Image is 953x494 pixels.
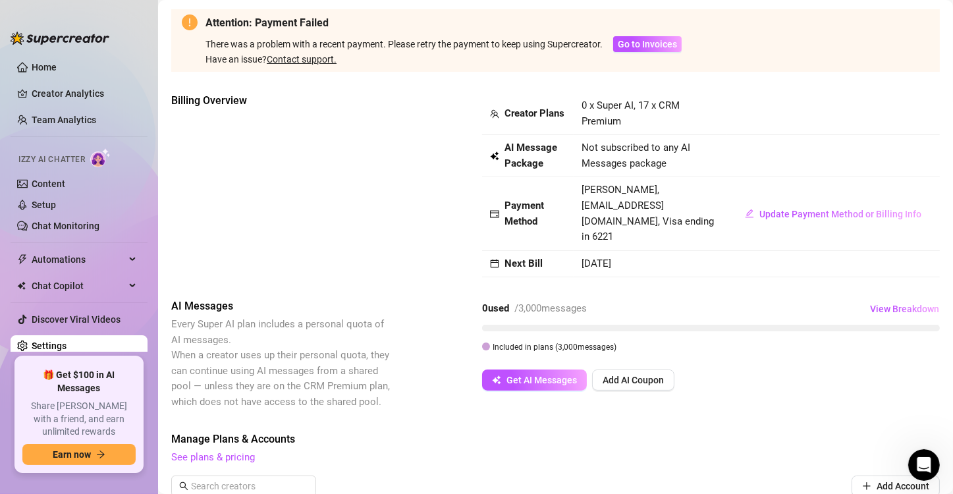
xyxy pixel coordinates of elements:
[603,375,664,385] span: Add AI Coupon
[205,16,329,29] strong: Attention: Payment Failed
[14,361,250,453] img: 🚀 New Release: Like & Comment Bumps
[14,175,250,223] div: Profile image for EllaLet me check on this with my team for you, I'll get back to you as soon as ...
[218,406,243,415] span: News
[490,109,499,119] span: team
[582,140,719,171] span: Not subscribed to any AI Messages package
[53,449,91,460] span: Earn now
[267,54,337,65] a: Contact support.
[171,431,940,447] span: Manage Plans & Accounts
[182,14,198,30] span: exclamation-circle
[613,36,682,52] button: Go to Invoices
[171,93,393,109] span: Billing Overview
[26,26,115,44] img: logo
[32,249,125,270] span: Automations
[22,400,136,439] span: Share [PERSON_NAME] with a friend, and earn unlimited rewards
[582,184,714,242] span: [PERSON_NAME], [EMAIL_ADDRESS][DOMAIN_NAME], Visa ending in 6221
[171,298,393,314] span: AI Messages
[141,21,167,47] img: Profile image for Ella
[592,370,674,391] button: Add AI Coupon
[504,258,543,269] strong: Next Bill
[166,21,192,47] img: Profile image for Giselle
[26,94,237,116] p: Hi Admin 👋
[504,107,564,119] strong: Creator Plans
[22,369,136,395] span: 🎁 Get $100 in AI Messages
[862,481,871,491] span: plus
[76,406,122,415] span: Messages
[59,199,135,213] div: [PERSON_NAME]
[482,370,587,391] button: Get AI Messages
[32,62,57,72] a: Home
[32,314,121,325] a: Discover Viral Videos
[205,37,603,51] div: There was a problem with a recent payment. Please retry the payment to keep using Supercreator.
[506,375,577,385] span: Get AI Messages
[27,298,236,312] div: Schedule a FREE consulting call:
[154,406,175,415] span: Help
[11,32,109,45] img: logo-BBDzfeDw.svg
[32,83,137,104] a: Creator Analytics
[490,259,499,268] span: calendar
[18,153,85,166] span: Izzy AI Chatter
[27,242,220,256] div: Send us a message
[514,302,587,314] span: / 3,000 messages
[205,52,682,67] div: Have an issue?
[490,209,499,219] span: credit-card
[66,373,132,425] button: Messages
[90,148,111,167] img: AI Chatter
[132,373,198,425] button: Help
[745,209,754,218] span: edit
[493,343,616,352] span: Included in plans ( 3,000 messages)
[17,254,28,265] span: thunderbolt
[13,231,250,281] div: Send us a messageWe typically reply in a few hours
[171,451,255,463] a: See plans & pricing
[227,21,250,45] div: Close
[27,317,236,344] button: Find a time
[191,21,217,47] div: Profile image for Joe
[32,221,99,231] a: Chat Monitoring
[734,204,932,225] button: Update Payment Method or Billing Info
[171,318,390,408] span: Every Super AI plan includes a personal quota of AI messages. When a creator uses up their person...
[27,166,236,180] div: Recent message
[32,275,125,296] span: Chat Copilot
[908,449,940,481] iframe: Intercom live chat
[32,115,96,125] a: Team Analytics
[582,99,680,127] span: 0 x Super AI, 17 x CRM Premium
[504,142,557,169] strong: AI Message Package
[59,186,483,197] span: Let me check on this with my team for you, I'll get back to you as soon as I have an update.
[26,116,237,138] p: How can we help?
[504,200,544,227] strong: Payment Method
[582,258,611,269] span: [DATE]
[13,155,250,224] div: Recent messageProfile image for EllaLet me check on this with my team for you, I'll get back to y...
[877,481,929,491] span: Add Account
[869,298,940,319] button: View Breakdown
[191,479,298,493] input: Search creators
[27,256,220,269] div: We typically reply in a few hours
[32,341,67,351] a: Settings
[27,186,53,212] img: Profile image for Ella
[482,302,509,314] strong: 0 used
[17,281,26,290] img: Chat Copilot
[96,450,105,459] span: arrow-right
[32,200,56,210] a: Setup
[179,481,188,491] span: search
[198,373,263,425] button: News
[18,406,47,415] span: Home
[22,444,136,465] button: Earn nowarrow-right
[32,178,65,189] a: Content
[759,209,921,219] span: Update Payment Method or Billing Info
[870,304,939,314] span: View Breakdown
[618,39,677,49] span: Go to Invoices
[138,199,175,213] div: • [DATE]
